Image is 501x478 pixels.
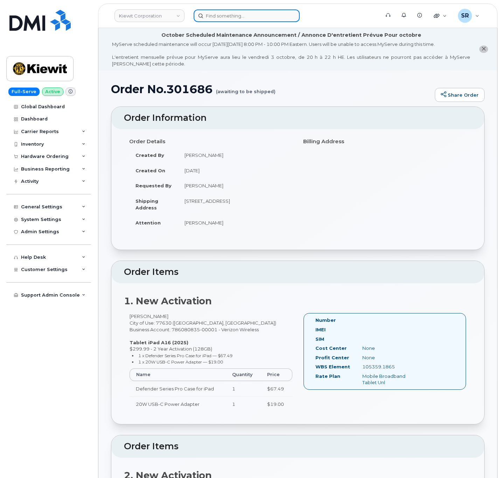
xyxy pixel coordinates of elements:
div: None [357,354,423,361]
td: $19.00 [261,396,292,412]
th: Price [261,368,292,381]
th: Name [130,368,226,381]
h2: Order Information [124,113,472,123]
small: 1 x 20W USB-C Power Adapter — $19.00 [138,359,223,365]
td: 1 [226,381,261,396]
label: SIM [315,336,324,342]
div: None [357,345,423,352]
td: [STREET_ADDRESS] [178,193,293,215]
td: Defender Series Pro Case for iPad [130,381,226,396]
h4: Order Details [129,139,293,145]
strong: 1. New Activation [124,295,212,307]
td: [DATE] [178,163,293,178]
td: [PERSON_NAME] [178,215,293,230]
h2: Order Items [124,267,472,277]
div: MyServe scheduled maintenance will occur [DATE][DATE] 8:00 PM - 10:00 PM Eastern. Users will be u... [112,41,470,67]
h1: Order No.301686 [111,83,431,95]
strong: Created On [135,168,165,173]
td: [PERSON_NAME] [178,147,293,163]
td: $67.49 [261,381,292,396]
label: Cost Center [315,345,347,352]
div: Mobile Broadband Tablet Unl [357,373,423,386]
label: Profit Center [315,354,349,361]
td: 1 [226,396,261,412]
th: Quantity [226,368,261,381]
div: October Scheduled Maintenance Announcement / Annonce D'entretient Prévue Pour octobre [161,32,421,39]
div: 105359.1865 [357,363,423,370]
a: Share Order [435,88,485,102]
strong: Attention [135,220,161,226]
small: 1 x Defender Series Pro Case for iPad — $67.49 [138,353,232,358]
label: Rate Plan [315,373,340,380]
strong: Created By [135,152,164,158]
strong: Requested By [135,183,172,188]
label: IMEI [315,326,326,333]
h2: Order Items [124,442,472,451]
td: [PERSON_NAME] [178,178,293,193]
iframe: Messenger Launcher [471,448,496,473]
td: 20W USB-C Power Adapter [130,396,226,412]
strong: Tablet iPad A16 (2025) [130,340,188,345]
h4: Billing Address [303,139,467,145]
button: close notification [479,46,488,53]
label: WBS Element [315,363,350,370]
label: Number [315,317,336,324]
div: [PERSON_NAME] City of Use: 77630 ([GEOGRAPHIC_DATA], [GEOGRAPHIC_DATA]) Business Account: 7860808... [124,313,298,418]
small: (awaiting to be shipped) [216,83,276,94]
strong: Shipping Address [135,198,158,210]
